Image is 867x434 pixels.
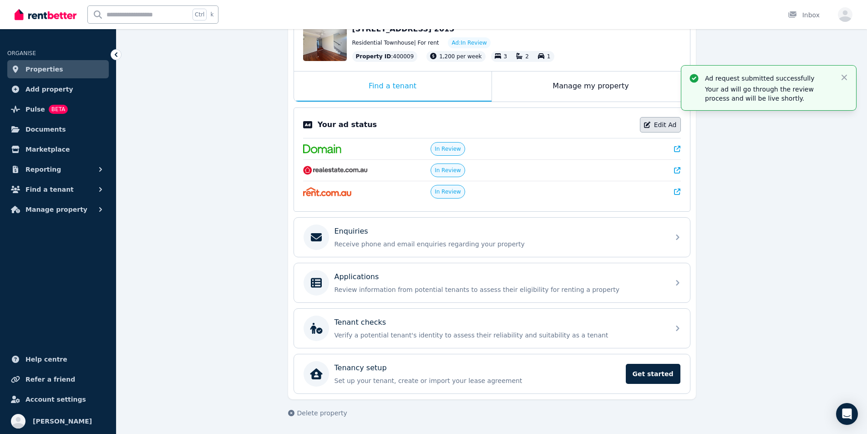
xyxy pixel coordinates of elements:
p: Tenancy setup [335,363,387,373]
span: Get started [626,364,680,384]
div: Open Intercom Messenger [836,403,858,425]
div: Inbox [788,10,820,20]
span: Documents [25,124,66,135]
span: Ad: In Review [451,39,487,46]
a: Account settings [7,390,109,408]
p: Enquiries [335,226,368,237]
span: Ctrl [193,9,207,20]
a: ApplicationsReview information from potential tenants to assess their eligibility for renting a p... [294,263,690,302]
a: Properties [7,60,109,78]
a: Tenant checksVerify a potential tenant's identity to assess their reliability and suitability as ... [294,309,690,348]
img: RentBetter [15,8,76,21]
span: 2 [525,53,529,60]
span: Help centre [25,354,67,365]
a: EnquiriesReceive phone and email enquiries regarding your property [294,218,690,257]
img: Rent.com.au [303,187,352,196]
img: RealEstate.com.au [303,166,368,175]
span: k [210,11,213,18]
span: Marketplace [25,144,70,155]
span: In Review [435,188,461,195]
span: In Review [435,167,461,174]
a: Edit Ad [640,117,681,133]
p: Ad request submitted successfully [705,74,832,83]
a: Refer a friend [7,370,109,388]
span: Find a tenant [25,184,74,195]
p: Receive phone and email enquiries regarding your property [335,240,664,249]
button: Find a tenant [7,180,109,199]
span: Properties [25,64,63,75]
p: Set up your tenant, create or import your lease agreement [335,376,620,385]
div: : 400009 [352,51,418,62]
span: Reporting [25,164,61,175]
span: ORGANISE [7,50,36,56]
span: Account settings [25,394,86,405]
span: 1,200 per week [439,53,482,60]
p: Your ad will go through the review process and will be live shortly. [705,85,832,103]
a: PulseBETA [7,100,109,118]
div: Manage my property [492,71,690,102]
button: Reporting [7,160,109,179]
a: Marketplace [7,140,109,158]
a: Tenancy setupSet up your tenant, create or import your lease agreementGet started [294,354,690,393]
a: Add property [7,80,109,98]
span: Property ID [356,53,391,60]
span: Pulse [25,104,45,115]
p: Applications [335,271,379,282]
p: Review information from potential tenants to assess their eligibility for renting a property [335,285,664,294]
span: BETA [49,105,68,114]
span: 1 [547,53,551,60]
span: Delete property [297,408,347,418]
p: Verify a potential tenant's identity to assess their reliability and suitability as a tenant [335,331,664,340]
button: Manage property [7,200,109,219]
span: 3 [504,53,507,60]
span: Refer a friend [25,374,75,385]
a: Documents [7,120,109,138]
span: Add property [25,84,73,95]
span: In Review [435,145,461,153]
div: Find a tenant [294,71,492,102]
span: [PERSON_NAME] [33,416,92,427]
span: Manage property [25,204,87,215]
a: Help centre [7,350,109,368]
button: Delete property [288,408,347,418]
img: Domain.com.au [303,144,341,153]
p: Tenant checks [335,317,386,328]
span: Residential Townhouse | For rent [352,39,439,46]
p: Your ad status [318,119,377,130]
